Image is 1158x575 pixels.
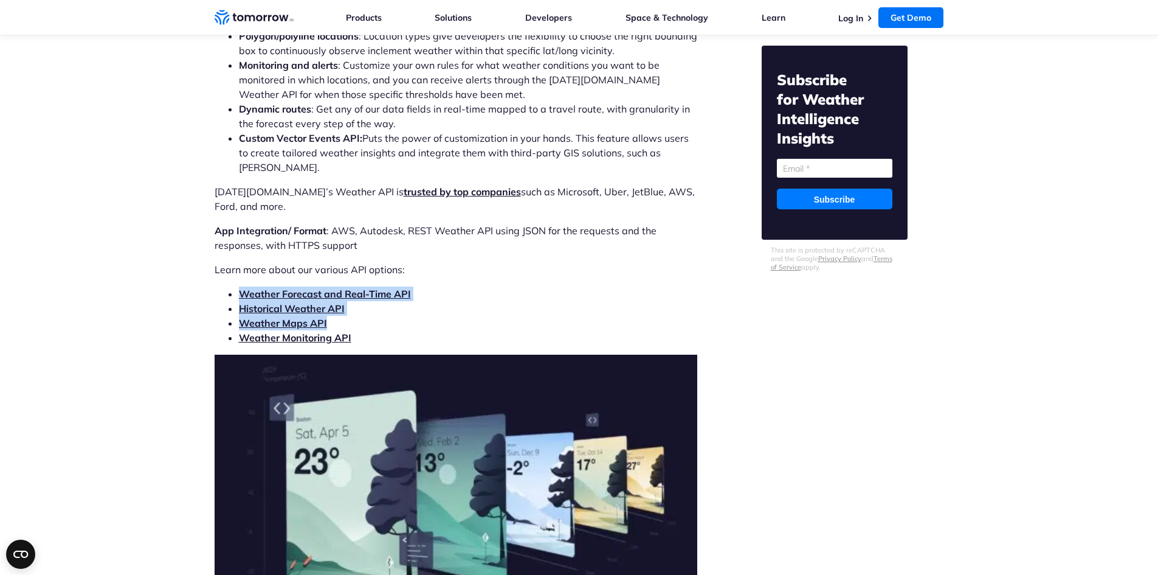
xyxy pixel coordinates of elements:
[239,58,697,102] li: : Customize your own rules for what weather conditions you want to be monitored in which location...
[215,223,697,253] p: : AWS, Autodesk, REST Weather API using JSON for the requests and the responses, with HTTPS support
[239,29,697,58] li: : Location types give developers the flexibility to choose the right bounding box to continuously...
[346,12,382,23] a: Products
[239,132,362,144] b: Custom Vector Events API:
[878,7,943,28] a: Get Demo
[239,131,697,175] li: Puts the power of customization in your hands. This feature allows users to create tailored weath...
[239,317,327,329] a: Weather Maps API
[777,159,892,178] input: Email *
[215,184,697,214] p: [DATE][DOMAIN_NAME]’s Weather API is such as Microsoft, Uber, JetBlue, AWS, Ford, and more.
[239,332,351,344] a: Weather Monitoring API
[239,288,411,300] a: Weather Forecast and Real-Time API
[777,189,892,209] input: Subscribe
[771,246,898,271] p: This site is protected by reCAPTCHA and the Google and apply.
[239,302,345,315] a: Historical Weather API
[239,102,697,131] li: : Get any of our data fields in real-time mapped to a travel route, with granularity in the forec...
[771,254,892,271] a: Terms of Service
[818,254,861,263] a: Privacy Policy
[6,540,35,569] button: Open CMP widget
[215,225,326,237] strong: App Integration/ Format
[777,70,892,148] h2: Subscribe for Weather Intelligence Insights
[215,9,294,27] a: Home link
[525,12,572,23] a: Developers
[626,12,708,23] a: Space & Technology
[435,12,472,23] a: Solutions
[404,186,521,198] a: trusted by top companies
[215,262,697,277] p: Learn more about our various API options:
[239,30,359,42] strong: Polygon/polyline locations
[239,59,338,71] strong: Monitoring and alerts
[838,13,863,24] a: Log In
[762,12,785,23] a: Learn
[239,103,311,115] strong: Dynamic routes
